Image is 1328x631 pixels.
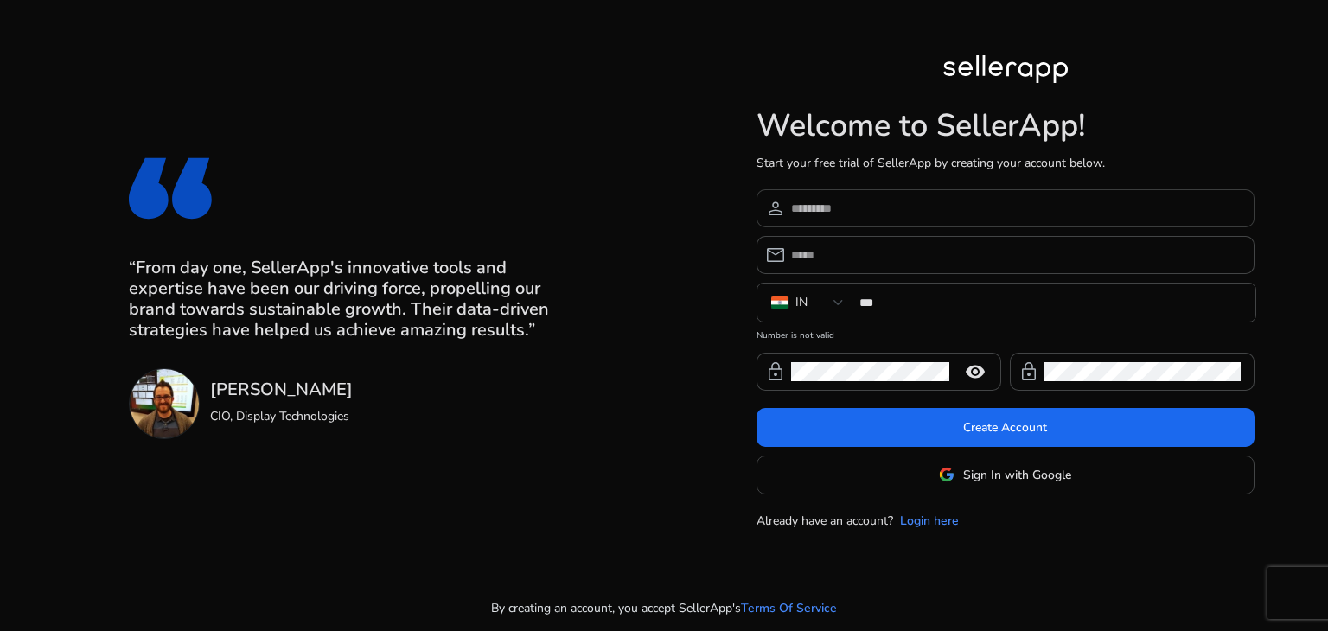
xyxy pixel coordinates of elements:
[765,361,786,382] span: lock
[954,361,996,382] mat-icon: remove_red_eye
[741,599,837,617] a: Terms Of Service
[795,293,808,312] div: IN
[757,456,1255,494] button: Sign In with Google
[765,198,786,219] span: person
[765,245,786,265] span: email
[757,107,1255,144] h1: Welcome to SellerApp!
[210,407,353,425] p: CIO, Display Technologies
[900,512,959,530] a: Login here
[963,466,1071,484] span: Sign In with Google
[129,258,571,341] h3: “From day one, SellerApp's innovative tools and expertise have been our driving force, propelling...
[939,467,954,482] img: google-logo.svg
[210,379,353,400] h3: [PERSON_NAME]
[757,154,1255,172] p: Start your free trial of SellerApp by creating your account below.
[757,408,1255,447] button: Create Account
[757,512,893,530] p: Already have an account?
[1018,361,1039,382] span: lock
[757,324,1255,342] mat-error: Number is not valid
[963,418,1047,437] span: Create Account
